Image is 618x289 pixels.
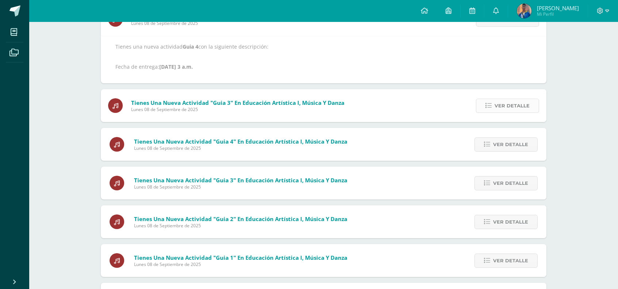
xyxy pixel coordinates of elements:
[134,261,347,267] span: Lunes 08 de Septiembre de 2025
[134,145,347,151] span: Lunes 08 de Septiembre de 2025
[134,138,347,145] span: Tienes una nueva actividad "Guia 4" En Educación Artística I, Música y Danza
[134,223,347,229] span: Lunes 08 de Septiembre de 2025
[493,215,528,229] span: Ver detalle
[537,11,579,17] span: Mi Perfil
[134,184,347,190] span: Lunes 08 de Septiembre de 2025
[537,4,579,12] span: [PERSON_NAME]
[517,4,531,18] img: d51dedbb72094194ea0591a8e0ff4cf8.png
[131,106,344,113] span: Lunes 08 de Septiembre de 2025
[134,215,347,223] span: Tienes una nueva actividad "Guia 2" En Educación Artística I, Música y Danza
[493,254,528,267] span: Ver detalle
[159,63,193,70] strong: [DATE] 3 a.m.
[134,176,347,184] span: Tienes una nueva actividad "Guia 3" En Educación Artística I, Música y Danza
[495,99,530,113] span: Ver detalle
[493,138,528,151] span: Ver detalle
[131,20,344,26] span: Lunes 08 de Septiembre de 2025
[115,43,532,70] p: Tienes una nueva actividad con la siguiente descripción: Fecha de entrega:
[493,176,528,190] span: Ver detalle
[131,99,344,106] span: Tienes una nueva actividad "Guia 3" En Educación Artística I, Música y Danza
[183,43,198,50] strong: Guia 4
[134,254,347,261] span: Tienes una nueva actividad "Guia 1" En Educación Artística I, Música y Danza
